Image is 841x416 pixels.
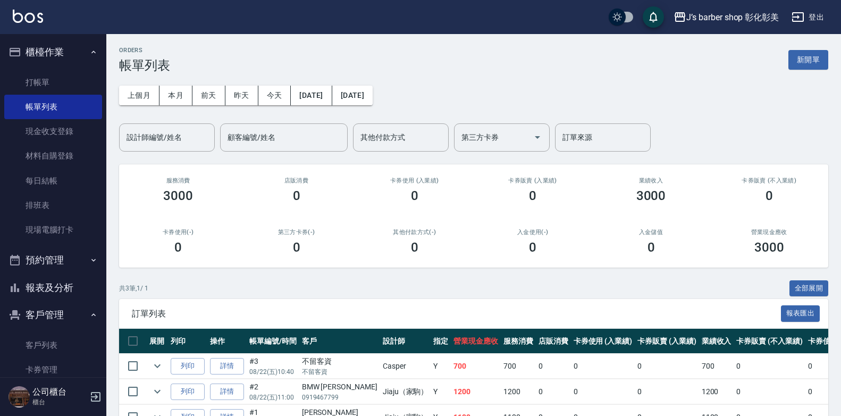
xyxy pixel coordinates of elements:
[754,240,784,255] h3: 3000
[686,11,779,24] div: J’s barber shop 彰化彰美
[571,379,635,404] td: 0
[529,240,536,255] h3: 0
[4,95,102,119] a: 帳單列表
[174,240,182,255] h3: 0
[291,86,332,105] button: [DATE]
[4,169,102,193] a: 每日結帳
[368,229,461,236] h2: 其他付款方式(-)
[149,358,165,374] button: expand row
[787,7,828,27] button: 登出
[9,386,30,407] img: Person
[147,329,168,354] th: 展開
[788,54,828,64] a: 新開單
[250,177,342,184] h2: 店販消費
[132,229,224,236] h2: 卡券使用(-)
[192,86,225,105] button: 前天
[4,301,102,329] button: 客戶管理
[636,188,666,203] h3: 3000
[4,144,102,168] a: 材料自購登錄
[32,387,87,397] h5: 公司櫃台
[536,329,571,354] th: 店販消費
[781,305,820,322] button: 報表匯出
[119,284,148,293] p: 共 3 筆, 1 / 1
[249,367,297,377] p: 08/22 (五) 10:40
[529,129,546,146] button: Open
[699,379,734,404] td: 1200
[635,379,699,404] td: 0
[249,393,297,402] p: 08/22 (五) 11:00
[302,367,377,377] p: 不留客資
[536,379,571,404] td: 0
[501,329,536,354] th: 服務消費
[13,10,43,23] img: Logo
[431,329,451,354] th: 指定
[258,86,291,105] button: 今天
[734,329,805,354] th: 卡券販賣 (不入業績)
[4,38,102,66] button: 櫃檯作業
[149,384,165,400] button: expand row
[734,379,805,404] td: 0
[302,381,377,393] div: BMW [PERSON_NAME]
[380,329,431,354] th: 設計師
[119,47,170,54] h2: ORDERS
[788,50,828,70] button: 新開單
[247,379,299,404] td: #2
[168,329,207,354] th: 列印
[501,379,536,404] td: 1200
[411,188,418,203] h3: 0
[4,193,102,218] a: 排班表
[451,329,501,354] th: 營業現金應收
[4,70,102,95] a: 打帳單
[293,188,300,203] h3: 0
[32,397,87,407] p: 櫃台
[451,354,501,379] td: 700
[225,86,258,105] button: 昨天
[210,384,244,400] a: 詳情
[332,86,373,105] button: [DATE]
[4,119,102,144] a: 現金收支登錄
[380,379,431,404] td: Jiaju（家駒）
[4,274,102,302] button: 報表及分析
[302,393,377,402] p: 0919467799
[431,354,451,379] td: Y
[604,229,697,236] h2: 入金儲值
[669,6,783,28] button: J’s barber shop 彰化彰美
[159,86,192,105] button: 本月
[604,177,697,184] h2: 業績收入
[451,379,501,404] td: 1200
[411,240,418,255] h3: 0
[571,354,635,379] td: 0
[571,329,635,354] th: 卡券使用 (入業績)
[380,354,431,379] td: Casper
[119,86,159,105] button: 上個月
[643,6,664,28] button: save
[529,188,536,203] h3: 0
[4,218,102,242] a: 現場電腦打卡
[781,308,820,318] a: 報表匯出
[699,354,734,379] td: 700
[210,358,244,375] a: 詳情
[132,177,224,184] h3: 服務消費
[171,358,205,375] button: 列印
[501,354,536,379] td: 700
[536,354,571,379] td: 0
[766,188,773,203] h3: 0
[723,177,815,184] h2: 卡券販賣 (不入業績)
[368,177,461,184] h2: 卡券使用 (入業績)
[734,354,805,379] td: 0
[163,188,193,203] h3: 3000
[4,246,102,274] button: 預約管理
[119,58,170,73] h3: 帳單列表
[247,329,299,354] th: 帳單編號/時間
[723,229,815,236] h2: 營業現金應收
[299,329,380,354] th: 客戶
[293,240,300,255] h3: 0
[789,280,829,297] button: 全部展開
[4,357,102,382] a: 卡券管理
[486,177,579,184] h2: 卡券販賣 (入業績)
[486,229,579,236] h2: 入金使用(-)
[635,329,699,354] th: 卡券販賣 (入業績)
[647,240,655,255] h3: 0
[207,329,247,354] th: 操作
[302,356,377,367] div: 不留客資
